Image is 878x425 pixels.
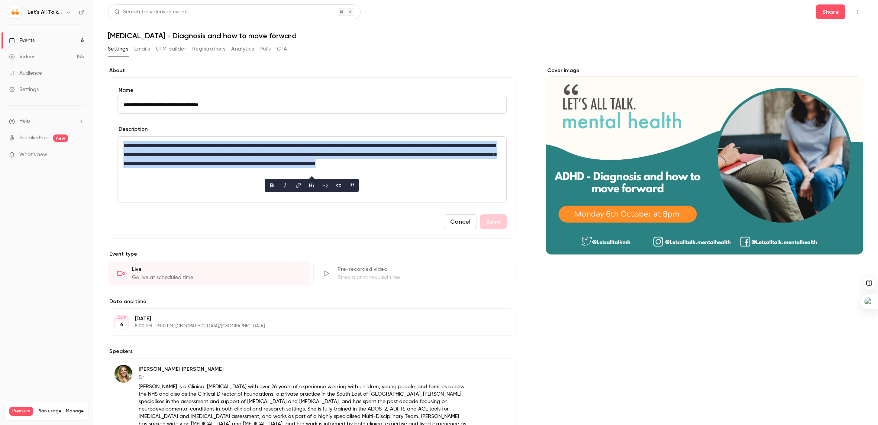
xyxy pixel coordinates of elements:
[117,126,148,133] label: Description
[546,67,863,254] section: Cover image
[134,43,150,55] button: Emails
[108,348,516,355] label: Speakers
[75,152,84,158] iframe: Noticeable Trigger
[108,298,516,305] label: Date and time
[108,261,310,286] div: LiveGo live at scheduled time
[139,374,468,381] p: Dr
[156,43,186,55] button: UTM builder
[117,137,506,202] div: editor
[132,274,301,281] div: Go live at scheduled time
[9,69,42,77] div: Audience
[135,323,477,329] p: 8:00 PM - 9:00 PM, [GEOGRAPHIC_DATA]/[GEOGRAPHIC_DATA]
[546,67,863,74] label: Cover image
[108,31,863,40] h1: [MEDICAL_DATA] - Diagnosis and how to move forward
[115,315,128,321] div: OCT
[38,408,61,414] span: Plan usage
[139,366,468,373] p: [PERSON_NAME] [PERSON_NAME]
[9,53,35,61] div: Videos
[9,117,84,125] li: help-dropdown-opener
[9,6,21,18] img: Let's All Talk Mental Health
[19,117,30,125] span: Help
[231,43,254,55] button: Analytics
[19,134,49,142] a: SpeakerHub
[120,321,123,328] p: 6
[277,43,287,55] button: CTA
[313,261,516,286] div: Pre-recorded videoStream at scheduled time
[28,9,62,16] h6: Let's All Talk Mental Health
[66,408,84,414] a: Manage
[53,134,68,142] span: new
[108,43,128,55] button: Settings
[9,407,33,416] span: Premium
[114,8,188,16] div: Search for videos or events
[108,250,516,258] p: Event type
[279,179,291,191] button: italic
[117,87,507,94] label: Name
[9,86,39,93] div: Settings
[19,151,47,159] span: What's new
[108,67,516,74] label: About
[444,214,477,229] button: Cancel
[192,43,225,55] button: Registrations
[266,179,278,191] button: bold
[260,43,271,55] button: Polls
[135,315,477,322] p: [DATE]
[117,136,507,202] section: description
[9,37,35,44] div: Events
[346,179,358,191] button: blockquote
[132,266,301,273] div: Live
[293,179,304,191] button: link
[338,266,507,273] div: Pre-recorded video
[338,274,507,281] div: Stream at scheduled time
[816,4,845,19] button: Share
[114,365,132,383] img: Diana Goldsmith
